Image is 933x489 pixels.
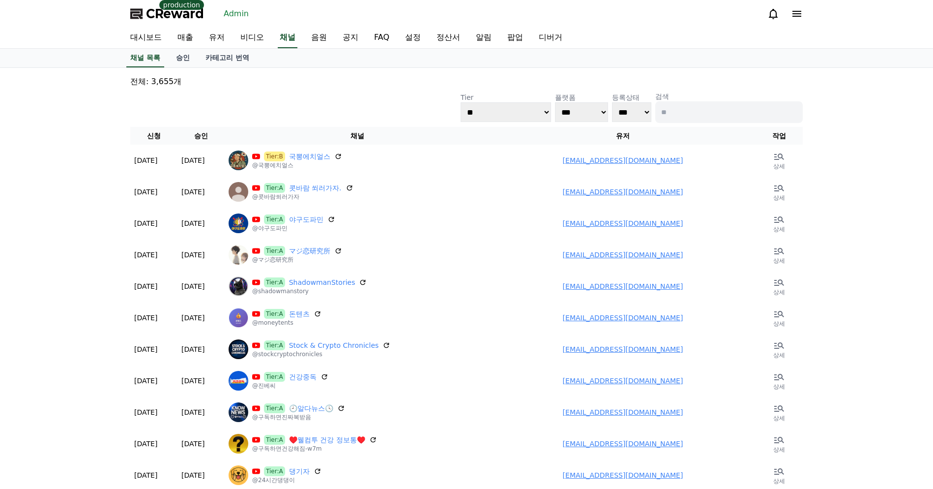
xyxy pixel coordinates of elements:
[264,246,285,256] span: Tier:A
[264,214,285,224] span: Tier:A
[229,465,248,485] img: 댕기자
[289,309,310,319] a: 돈텐츠
[130,127,177,145] th: 신청
[264,403,285,413] span: Tier:A
[225,127,490,145] th: 채널
[264,309,285,319] span: Tier:A
[289,214,323,224] a: 야구도파민
[229,402,248,422] img: 🕘알다뉴스🕓
[563,251,683,259] a: [EMAIL_ADDRESS][DOMAIN_NAME]
[134,155,157,165] p: [DATE]
[181,313,204,323] p: [DATE]
[759,306,799,330] a: 상세
[555,92,608,102] p: 플랫폼
[563,471,683,479] a: [EMAIL_ADDRESS][DOMAIN_NAME]
[773,288,785,296] p: 상세
[229,276,248,296] img: ShadowmanStories
[499,28,531,48] a: 팝업
[303,28,335,48] a: 음원
[134,281,157,291] p: [DATE]
[181,187,204,197] p: [DATE]
[612,92,651,102] p: 등록상태
[252,224,335,232] p: @야구도파민
[289,183,342,193] a: 콧바람 쐬러가자.
[264,435,285,445] span: Tier:A
[229,371,248,391] img: 건강중독
[252,287,367,295] p: @shadowmanstory
[252,256,342,264] p: @マジ恋研究所
[655,92,803,101] p: 검색
[181,470,204,480] p: [DATE]
[264,277,285,287] span: Tier:A
[3,312,65,336] a: Home
[252,350,390,358] p: @stockcryptochronicles
[468,28,499,48] a: 알림
[264,466,285,476] span: Tier:A
[773,162,785,170] p: 상세
[563,156,683,164] a: [EMAIL_ADDRESS][DOMAIN_NAME]
[264,183,285,193] span: Tier:A
[181,344,204,354] p: [DATE]
[773,351,785,359] p: 상세
[126,49,164,67] a: 채널 목록
[773,257,785,265] p: 상세
[220,6,253,22] a: Admin
[773,477,785,485] p: 상세
[563,440,683,448] a: [EMAIL_ADDRESS][DOMAIN_NAME]
[289,152,330,161] a: 국뽕에치얼스
[134,470,157,480] p: [DATE]
[181,407,204,417] p: [DATE]
[773,225,785,233] p: 상세
[130,76,803,88] p: 전체: 3,655개
[252,476,321,484] p: @24시간댕댕이
[134,376,157,386] p: [DATE]
[252,382,328,390] p: @진베씨
[563,408,683,416] a: [EMAIL_ADDRESS][DOMAIN_NAME]
[130,6,204,22] a: CReward
[25,327,42,335] span: Home
[122,28,170,48] a: 대시보드
[252,319,321,327] p: @moneytents
[461,92,551,102] p: Tier
[82,327,111,335] span: Messages
[127,312,189,336] a: Settings
[759,180,799,204] a: 상세
[429,28,468,48] a: 정산서
[335,28,366,48] a: 공지
[773,414,785,422] p: 상세
[563,377,683,385] a: [EMAIL_ADDRESS][DOMAIN_NAME]
[233,28,272,48] a: 비디오
[65,312,127,336] a: Messages
[177,127,225,145] th: 승인
[134,313,157,323] p: [DATE]
[252,161,342,169] p: @국뽕에치얼스
[168,49,198,67] a: 승인
[563,219,683,227] a: [EMAIL_ADDRESS][DOMAIN_NAME]
[563,345,683,353] a: [EMAIL_ADDRESS][DOMAIN_NAME]
[252,445,377,453] p: @구독하면건강해짐-w7m
[181,439,204,449] p: [DATE]
[366,28,397,48] a: FAQ
[134,250,157,260] p: [DATE]
[134,218,157,228] p: [DATE]
[181,250,204,260] p: [DATE]
[759,275,799,298] a: 상세
[756,127,803,145] th: 작업
[759,369,799,393] a: 상세
[134,439,157,449] p: [DATE]
[563,314,683,322] a: [EMAIL_ADDRESS][DOMAIN_NAME]
[531,28,570,48] a: 디버거
[229,151,248,170] img: 국뽕에치얼스
[198,49,257,67] a: 카테고리 번역
[229,339,248,359] img: Stock & Crypto Chronicles
[289,372,317,382] a: 건강중독
[134,407,157,417] p: [DATE]
[289,277,355,287] a: ShadowmanStories
[759,337,799,361] a: 상세
[229,308,248,328] img: 돈텐츠
[201,28,233,48] a: 유저
[289,403,333,413] a: 🕘알다뉴스🕓
[289,246,330,256] a: マジ恋研究所
[134,187,157,197] p: [DATE]
[264,372,285,382] span: Tier:A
